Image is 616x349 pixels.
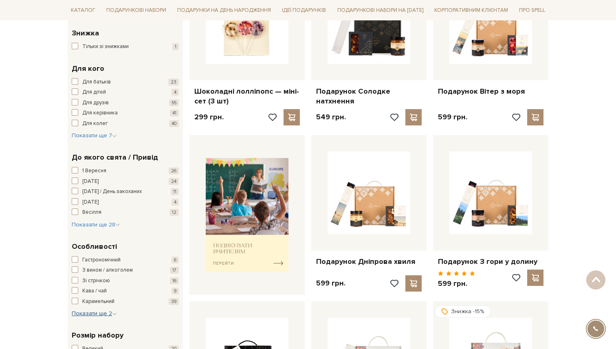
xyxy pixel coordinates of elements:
[72,198,179,206] button: [DATE] 4
[72,277,179,285] button: Зі стрічкою 16
[168,79,179,86] span: 23
[72,309,117,318] button: Показати ще 2
[82,287,107,295] span: Кава / чай
[279,4,329,17] a: Ідеї подарунків
[170,110,179,116] span: 41
[72,256,179,264] button: Гастрономічний 6
[72,178,179,186] button: [DATE] 24
[82,78,111,86] span: Для батьків
[169,209,179,216] span: 12
[82,266,133,274] span: З вином / алкоголем
[82,120,108,128] span: Для колег
[72,241,117,252] span: Особливості
[72,152,158,163] span: До якого свята / Привід
[170,277,179,284] span: 16
[172,89,179,96] span: 4
[72,109,179,117] button: Для керівника 41
[169,120,179,127] span: 40
[72,221,120,228] span: Показати ще 28
[82,43,129,51] span: Тільки зі знижками
[334,3,427,17] a: Подарункові набори на [DATE]
[438,87,543,96] a: Подарунок Вітер з моря
[82,178,99,186] span: [DATE]
[82,109,118,117] span: Для керівника
[72,330,123,341] span: Розмір набору
[82,88,106,97] span: Для дітей
[72,88,179,97] button: Для дітей 4
[316,279,345,288] p: 599 грн.
[316,257,422,266] a: Подарунок Дніпрова хвиля
[169,167,179,174] span: 26
[172,257,179,263] span: 6
[72,120,179,128] button: Для колег 40
[72,99,179,107] button: Для друзів 55
[82,99,109,107] span: Для друзів
[172,288,179,294] span: 9
[82,298,114,306] span: Карамельний
[171,188,179,195] span: 11
[72,43,179,51] button: Тільки зі знижками 1
[169,99,179,106] span: 55
[169,298,179,305] span: 39
[72,78,179,86] button: Для батьків 23
[72,28,99,39] span: Знижка
[316,87,422,106] a: Подарунок Солодке натхнення
[172,43,179,50] span: 1
[72,132,117,140] button: Показати ще 7
[438,257,543,266] a: Подарунок З гори у долину
[72,221,120,229] button: Показати ще 28
[516,4,548,17] a: Про Spell
[206,158,288,272] img: banner
[72,132,117,139] span: Показати ще 7
[103,4,169,17] a: Подарункові набори
[82,167,106,175] span: 1 Вересня
[438,112,467,122] p: 599 грн.
[72,167,179,175] button: 1 Вересня 26
[169,178,179,185] span: 24
[72,298,179,306] button: Карамельний 39
[82,277,110,285] span: Зі стрічкою
[82,198,99,206] span: [DATE]
[72,188,179,196] button: [DATE] / День закоханих 11
[72,209,179,217] button: Весілля 12
[194,87,300,106] a: Шоколадні лолліпопс — міні-сет (3 шт)
[82,188,142,196] span: [DATE] / День закоханих
[194,112,224,122] p: 299 грн.
[170,267,179,274] span: 17
[438,279,475,288] p: 599 грн.
[82,209,101,217] span: Весілля
[172,199,179,206] span: 4
[72,310,117,317] span: Показати ще 2
[316,112,346,122] p: 549 грн.
[72,63,104,74] span: Для кого
[174,4,274,17] a: Подарунки на День народження
[435,305,491,318] div: Знижка -15%
[82,256,121,264] span: Гастрономічний
[72,266,179,274] button: З вином / алкоголем 17
[68,4,99,17] a: Каталог
[72,287,179,295] button: Кава / чай 9
[431,3,511,17] a: Корпоративним клієнтам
